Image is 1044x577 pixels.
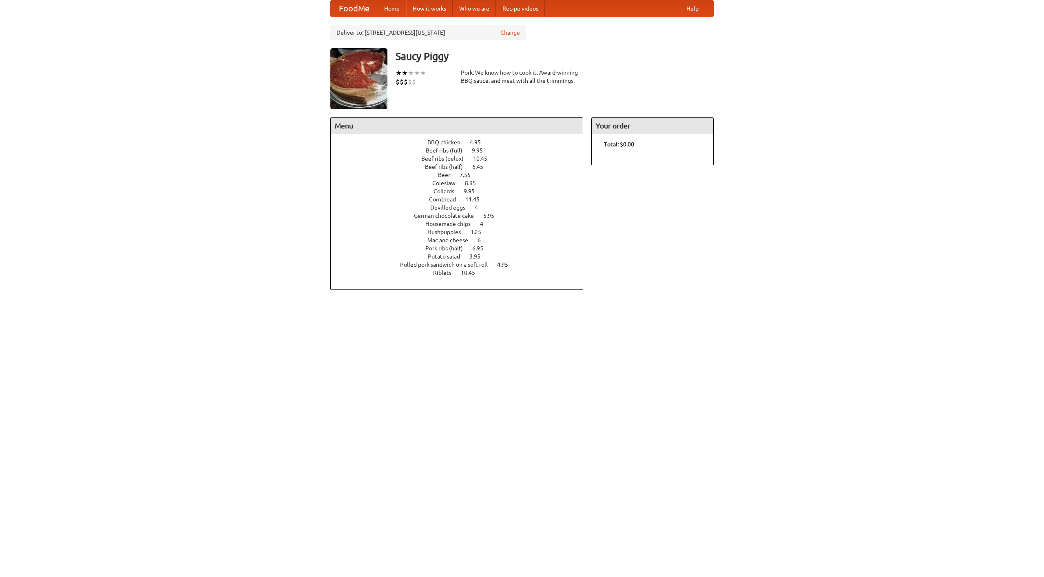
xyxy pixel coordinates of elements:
span: Housemade chips [425,221,479,227]
span: BBQ chicken [427,139,469,146]
a: Beef ribs (half) 6.45 [425,164,498,170]
b: Total: $0.00 [604,141,634,148]
a: Recipe videos [496,0,545,17]
span: 3.95 [469,253,489,260]
span: 6 [478,237,489,243]
a: Pulled pork sandwich on a soft roll 4.95 [400,261,523,268]
a: Beef ribs (full) 9.95 [426,147,498,154]
li: ★ [414,69,420,77]
li: ★ [420,69,426,77]
span: 7.55 [460,172,479,178]
span: Beer [438,172,458,178]
span: Mac and cheese [427,237,476,243]
h4: Your order [592,118,713,134]
span: 4 [475,204,486,211]
li: ★ [396,69,402,77]
span: Riblets [433,270,460,276]
a: Coleslaw 8.95 [432,180,491,186]
li: ★ [402,69,408,77]
span: Cornbread [429,196,464,203]
span: Beef ribs (half) [425,164,471,170]
span: 9.95 [472,147,491,154]
h3: Saucy Piggy [396,48,714,64]
h4: Menu [331,118,583,134]
a: Home [378,0,406,17]
span: Beef ribs (full) [426,147,471,154]
a: BBQ chicken 4.95 [427,139,496,146]
li: $ [396,77,400,86]
a: Hushpuppies 3.25 [427,229,496,235]
a: Help [680,0,705,17]
img: angular.jpg [330,48,387,109]
a: How it works [406,0,453,17]
span: Pork ribs (half) [425,245,471,252]
span: 9.95 [464,188,483,195]
a: Change [500,29,520,37]
a: German chocolate cake 5.95 [414,212,509,219]
li: $ [412,77,416,86]
li: $ [400,77,404,86]
span: 10.45 [473,155,495,162]
span: 5.95 [483,212,502,219]
a: Beef ribs (delux) 10.45 [421,155,502,162]
span: Pulled pork sandwich on a soft roll [400,261,496,268]
span: 4.95 [497,261,516,268]
a: Who we are [453,0,496,17]
li: ★ [408,69,414,77]
span: 6.45 [472,164,491,170]
span: 10.45 [461,270,483,276]
span: Potato salad [428,253,468,260]
span: German chocolate cake [414,212,482,219]
span: Devilled eggs [430,204,473,211]
a: Potato salad 3.95 [428,253,495,260]
a: Beer 7.55 [438,172,486,178]
a: Mac and cheese 6 [427,237,496,243]
a: Devilled eggs 4 [430,204,493,211]
a: Riblets 10.45 [433,270,490,276]
span: Coleslaw [432,180,464,186]
span: 6.95 [472,245,491,252]
a: Pork ribs (half) 6.95 [425,245,498,252]
a: Collards 9.95 [434,188,490,195]
span: 4 [480,221,491,227]
a: FoodMe [331,0,378,17]
span: 11.45 [465,196,488,203]
li: $ [408,77,412,86]
span: Beef ribs (delux) [421,155,472,162]
div: Pork. We know how to cook it. Award-winning BBQ sauce, and meat with all the trimmings. [461,69,583,85]
span: Hushpuppies [427,229,469,235]
a: Cornbread 11.45 [429,196,495,203]
span: 8.95 [465,180,484,186]
span: 3.25 [470,229,489,235]
a: Housemade chips 4 [425,221,498,227]
div: Deliver to: [STREET_ADDRESS][US_STATE] [330,25,526,40]
span: 4.95 [470,139,489,146]
li: $ [404,77,408,86]
span: Collards [434,188,462,195]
